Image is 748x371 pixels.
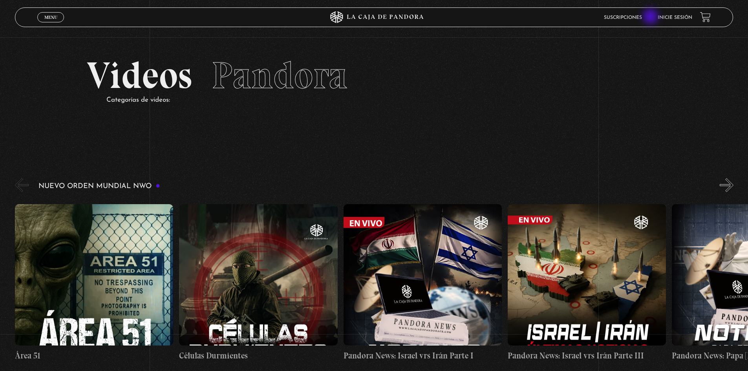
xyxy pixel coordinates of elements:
h4: Pandora News: Israel vrs Irán Parte III [508,349,666,362]
h4: Células Durmientes [179,349,337,362]
a: Inicie sesión [658,15,692,20]
h4: Pandora News: Israel vrs Irán Parte I [344,349,502,362]
h2: Videos [87,57,661,94]
a: Pandora News: Israel vrs Irán Parte I [344,198,502,368]
a: Células Durmientes [179,198,337,368]
button: Next [720,178,733,192]
span: Menu [44,15,57,20]
h3: Nuevo Orden Mundial NWO [38,183,160,190]
p: Categorías de videos: [106,94,661,106]
a: View your shopping cart [700,12,711,22]
a: Pandora News: Israel vrs Irán Parte III [508,198,666,368]
button: Previous [15,178,29,192]
a: Suscripciones [604,15,642,20]
a: Área 51 [15,198,173,368]
span: Cerrar [42,22,60,27]
h4: Área 51 [15,349,173,362]
span: Pandora [212,53,347,98]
